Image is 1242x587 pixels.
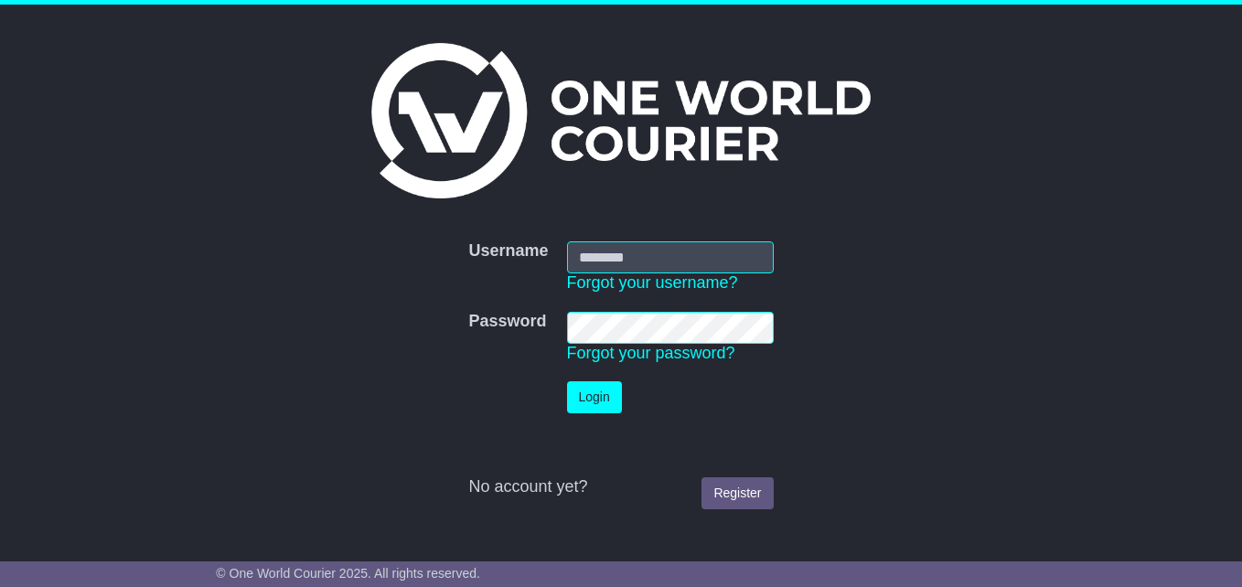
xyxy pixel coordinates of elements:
[468,477,773,497] div: No account yet?
[567,344,735,362] a: Forgot your password?
[371,43,871,198] img: One World
[468,241,548,261] label: Username
[701,477,773,509] a: Register
[567,273,738,292] a: Forgot your username?
[216,566,480,581] span: © One World Courier 2025. All rights reserved.
[567,381,622,413] button: Login
[468,312,546,332] label: Password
